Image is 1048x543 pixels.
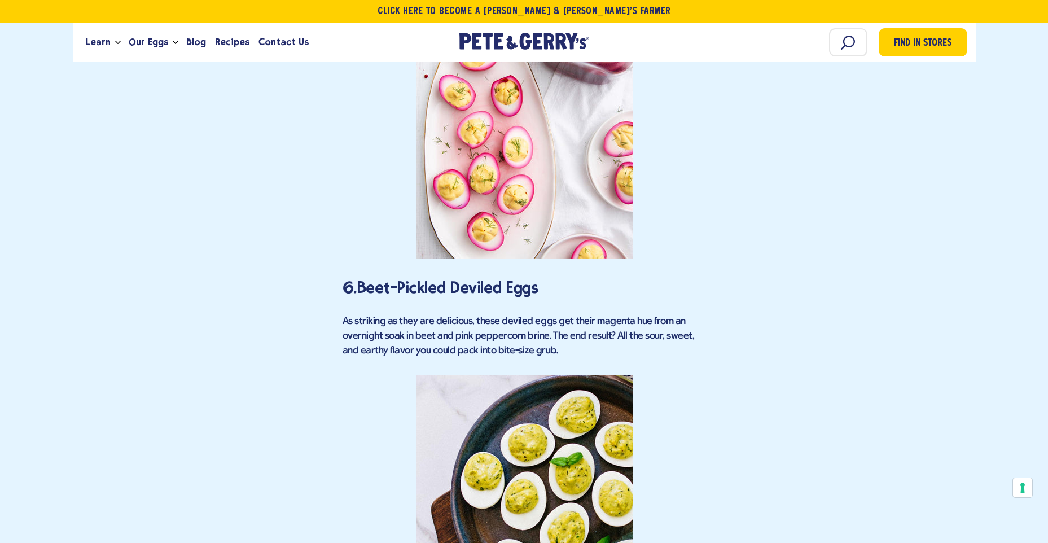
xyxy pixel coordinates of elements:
[129,35,168,49] span: Our Eggs
[894,36,951,51] span: Find in Stores
[81,27,115,58] a: Learn
[173,41,178,45] button: Open the dropdown menu for Our Eggs
[1013,478,1032,497] button: Your consent preferences for tracking technologies
[115,41,121,45] button: Open the dropdown menu for Learn
[186,35,206,49] span: Blog
[182,27,211,58] a: Blog
[879,28,967,56] a: Find in Stores
[357,278,538,298] a: Beet-Pickled Deviled Eggs
[254,27,313,58] a: Contact Us
[215,35,249,49] span: Recipes
[211,27,254,58] a: Recipes
[258,35,309,49] span: Contact Us
[343,314,706,358] p: As striking as they are delicious, these deviled eggs get their magenta hue from an overnight soa...
[124,27,173,58] a: Our Eggs
[829,28,867,56] input: Search
[343,275,706,300] h3: 6.
[86,35,111,49] span: Learn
